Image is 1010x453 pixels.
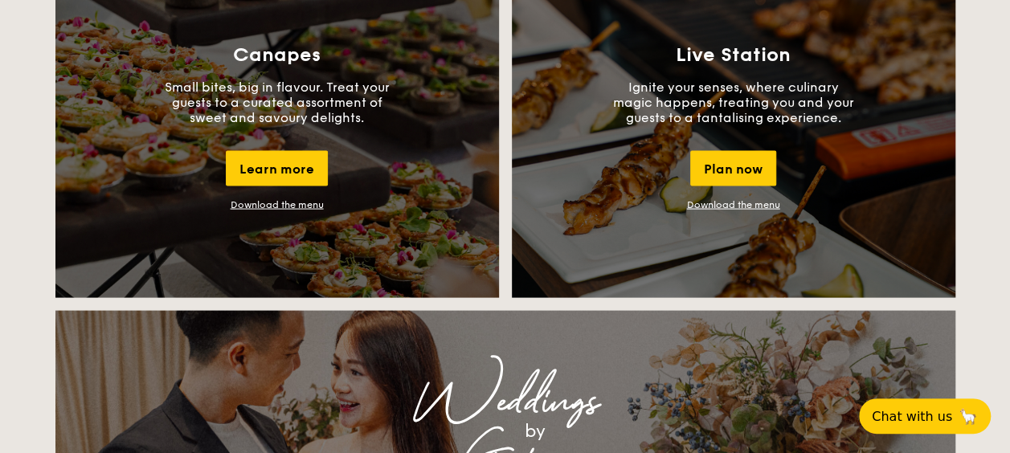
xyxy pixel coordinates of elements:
h3: Canapes [233,44,321,67]
p: Ignite your senses, where culinary magic happens, treating you and your guests to a tantalising e... [613,80,854,125]
h3: Live Station [676,44,791,67]
div: Weddings [197,388,814,417]
a: Download the menu [687,199,780,210]
span: 🦙 [959,407,978,426]
a: Download the menu [231,199,324,210]
span: Chat with us [872,409,952,424]
div: Plan now [690,151,776,186]
p: Small bites, big in flavour. Treat your guests to a curated assortment of sweet and savoury delig... [157,80,398,125]
button: Chat with us🦙 [859,398,991,434]
div: Learn more [226,151,328,186]
div: by [256,417,814,446]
